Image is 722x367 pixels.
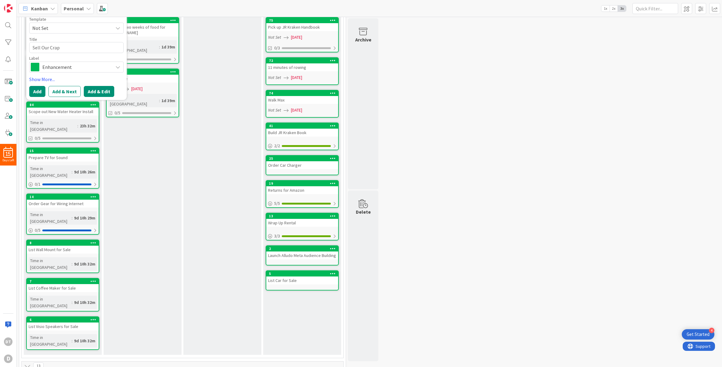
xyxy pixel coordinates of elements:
[269,124,338,128] div: 41
[27,102,99,116] div: 84Scope out New Water Heater Install
[266,181,338,186] div: 19
[109,70,179,74] div: 71
[108,94,159,107] div: Time in [GEOGRAPHIC_DATA]
[291,74,302,81] span: [DATE]
[29,119,77,133] div: Time in [GEOGRAPHIC_DATA]
[687,331,710,337] div: Get Started
[4,337,12,346] div: DT
[355,36,371,43] div: Archive
[29,334,72,347] div: Time in [GEOGRAPHIC_DATA]
[266,246,338,251] div: 2
[30,241,99,245] div: 8
[266,129,338,137] div: Build JR Kraken Book
[266,276,338,284] div: List Car for Sale
[268,34,281,40] i: Not Set
[266,219,338,227] div: Wrap Up Rental
[266,58,338,63] div: 72
[266,57,339,85] a: 7211 minutes of rowingNot Set[DATE]
[274,45,280,51] span: 0/3
[29,76,124,83] a: Show More...
[266,200,338,207] div: 5/5
[266,271,338,276] div: 5
[27,108,99,116] div: Scope out New Water Heater Install
[266,90,339,118] a: 74Walk MaxNot Set[DATE]
[27,279,99,284] div: 7
[266,186,338,194] div: Returns for Amazon
[29,211,72,225] div: Time in [GEOGRAPHIC_DATA]
[266,246,338,259] div: 2Launch Alludo Meta Audience Building
[356,208,371,216] div: Delete
[266,156,338,169] div: 25Order Car Charger
[266,155,339,175] a: 25Order Car Charger
[274,233,280,239] span: 3 / 3
[269,247,338,251] div: 2
[266,63,338,71] div: 11 minutes of rowing
[27,240,99,246] div: 8
[27,317,99,322] div: 6
[269,156,338,161] div: 25
[29,296,72,309] div: Time in [GEOGRAPHIC_DATA]
[108,40,159,54] div: Time in [GEOGRAPHIC_DATA]
[29,56,39,60] span: Label
[269,18,338,23] div: 75
[266,91,338,104] div: 74Walk Max
[30,149,99,153] div: 15
[27,154,99,162] div: Prepare TV for Sound
[26,194,99,235] a: 14Order Gear for Wiring InternetTime in [GEOGRAPHIC_DATA]:9d 10h 29m0/5
[107,23,179,37] div: Prepare two weeks of food for [PERSON_NAME]
[26,316,99,350] a: 6List Visio Speakers for SaleTime in [GEOGRAPHIC_DATA]:9d 10h 32m
[26,240,99,273] a: 8List Wall Mount for SaleTime in [GEOGRAPHIC_DATA]:9d 10h 32m
[266,91,338,96] div: 74
[266,96,338,104] div: Walk Max
[266,18,338,31] div: 75Pick up JR Kraken Handbook
[266,23,338,31] div: Pick up JR Kraken Handbook
[84,86,114,97] button: Add & Edit
[26,102,99,143] a: 84Scope out New Water Heater InstallTime in [GEOGRAPHIC_DATA]:23h 32m0/5
[610,5,618,12] span: 2x
[160,97,177,104] div: 1d 39m
[159,97,160,104] span: :
[27,240,99,254] div: 8List Wall Mount for Sale
[618,5,626,12] span: 3x
[266,213,339,241] a: 13Wrap Up Rental3/3
[4,355,12,363] div: D
[13,1,28,8] span: Support
[27,194,99,200] div: 14
[27,226,99,234] div: 0/5
[78,123,97,129] div: 23h 32m
[159,44,160,50] span: :
[266,245,339,265] a: 2Launch Alludo Meta Audience Building
[29,86,45,97] button: Add
[109,18,179,23] div: 70
[266,123,339,150] a: 41Build JR Kraken Book2/2
[268,75,281,80] i: Not Set
[160,44,177,50] div: 1d 39m
[72,261,73,267] span: :
[29,257,72,271] div: Time in [GEOGRAPHIC_DATA]
[29,165,72,179] div: Time in [GEOGRAPHIC_DATA]
[266,17,339,52] a: 75Pick up JR Kraken HandbookNot Set[DATE]0/3
[107,18,179,23] div: 70
[72,337,73,344] span: :
[72,169,73,175] span: :
[682,329,714,340] div: Open Get Started checklist, remaining modules: 4
[266,213,338,219] div: 13
[268,107,281,113] i: Not Set
[269,59,338,63] div: 72
[31,5,48,12] span: Kanban
[274,143,280,149] span: 2 / 2
[291,107,302,113] span: [DATE]
[291,34,302,41] span: [DATE]
[26,148,99,189] a: 15Prepare TV for SoundTime in [GEOGRAPHIC_DATA]:9d 10h 26m0/1
[131,86,143,92] span: [DATE]
[266,161,338,169] div: Order Car Charger
[35,227,41,233] span: 0 / 5
[73,299,97,306] div: 9d 10h 32m
[27,246,99,254] div: List Wall Mount for Sale
[27,200,99,208] div: Order Gear for Wiring Internet
[29,42,124,53] textarea: Sell Our Crap
[35,135,41,141] span: 0/5
[73,337,97,344] div: 9d 10h 32m
[32,24,108,32] span: Not Set
[48,86,81,97] button: Add & Next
